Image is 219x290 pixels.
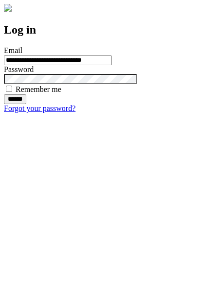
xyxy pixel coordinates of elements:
[4,104,75,112] a: Forgot your password?
[4,65,34,73] label: Password
[4,23,215,36] h2: Log in
[4,46,22,54] label: Email
[16,85,61,93] label: Remember me
[4,4,12,12] img: logo-4e3dc11c47720685a147b03b5a06dd966a58ff35d612b21f08c02c0306f2b779.png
